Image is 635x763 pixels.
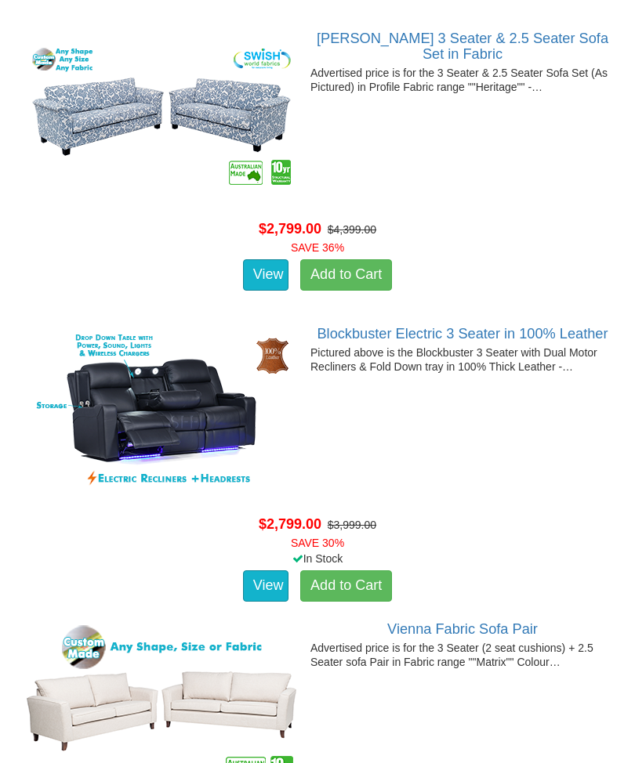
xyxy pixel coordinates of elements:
[20,66,615,94] p: Advertised price is for the 3 Seater & 2.5 Seater Sofa Set (As Pictured) in Profile Fabric range ...
[328,223,376,236] del: $4,399.00
[20,326,303,498] img: Blockbuster Electric 3 Seater in 100% Leather
[20,641,615,669] p: Advertised price is for the 3 Seater (2 seat cushions) + 2.5 Seater sofa Pair in Fabric range ""M...
[328,519,376,531] del: $3,999.00
[317,31,608,62] a: [PERSON_NAME] 3 Seater & 2.5 Seater Sofa Set in Fabric
[9,551,626,566] div: In Stock
[300,570,392,602] a: Add to Cart
[291,241,344,254] font: SAVE 36%
[259,516,321,532] span: $2,799.00
[259,221,321,237] span: $2,799.00
[243,570,288,602] a: View
[317,326,608,342] a: Blockbuster Electric 3 Seater in 100% Leather
[20,345,615,374] p: Pictured above is the Blockbuster 3 Seater with Dual Motor Recliners & Fold Down tray in 100% Thi...
[387,621,538,637] a: Vienna Fabric Sofa Pair
[20,31,303,203] img: Tiffany 3 Seater & 2.5 Seater Sofa Set in Fabric
[291,537,344,549] font: SAVE 30%
[300,259,392,291] a: Add to Cart
[243,259,288,291] a: View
